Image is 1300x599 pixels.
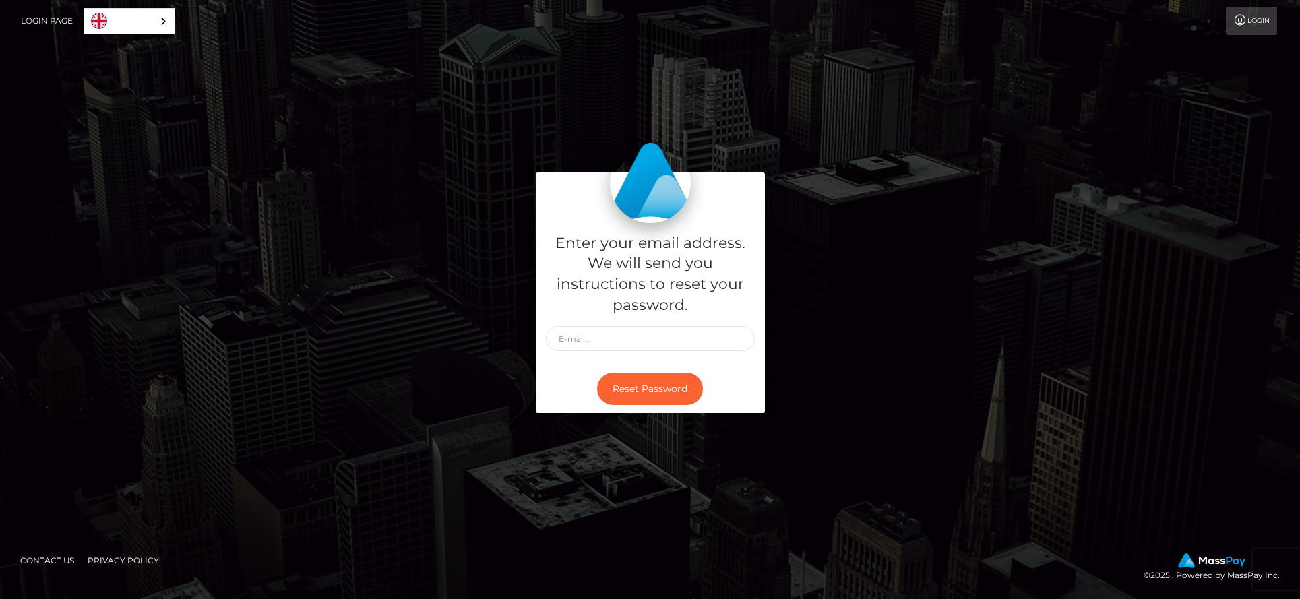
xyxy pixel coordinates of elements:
img: MassPay [1178,553,1245,568]
img: MassPay Login [610,142,691,223]
a: Login Page [21,7,73,35]
input: E-mail... [546,326,755,351]
a: Contact Us [15,550,80,571]
a: English [84,9,175,34]
h5: Enter your email address. We will send you instructions to reset your password. [546,233,755,316]
aside: Language selected: English [84,8,175,34]
a: Login [1226,7,1277,35]
button: Reset Password [597,373,703,406]
a: Privacy Policy [82,550,164,571]
div: © 2025 , Powered by MassPay Inc. [1144,553,1290,583]
div: Language [84,8,175,34]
